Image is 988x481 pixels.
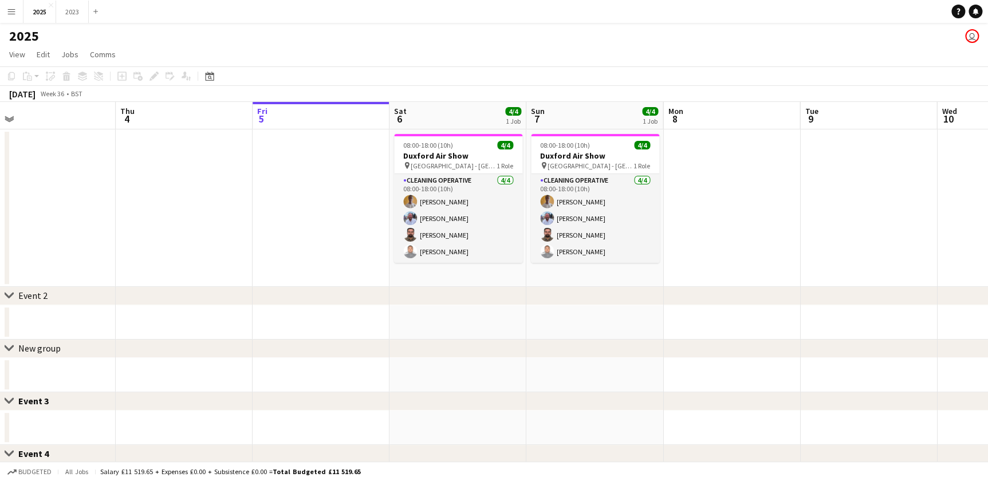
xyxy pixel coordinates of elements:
span: View [9,49,25,60]
span: Comms [90,49,116,60]
button: 2023 [56,1,89,23]
a: Comms [85,47,120,62]
a: View [5,47,30,62]
button: Budgeted [6,466,53,478]
a: Jobs [57,47,83,62]
div: Event 3 [18,395,58,407]
div: Event 4 [18,448,58,459]
div: Event 2 [18,290,48,301]
div: New group [18,342,61,354]
span: Budgeted [18,468,52,476]
div: Salary £11 519.65 + Expenses £0.00 + Subsistence £0.00 = [100,467,361,476]
span: Jobs [61,49,78,60]
div: [DATE] [9,88,36,100]
span: All jobs [63,467,90,476]
h1: 2025 [9,27,39,45]
a: Edit [32,47,54,62]
button: 2025 [23,1,56,23]
span: Total Budgeted £11 519.65 [273,467,361,476]
span: Week 36 [38,89,66,98]
app-user-avatar: Chris hessey [965,29,979,43]
span: Edit [37,49,50,60]
div: BST [71,89,82,98]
